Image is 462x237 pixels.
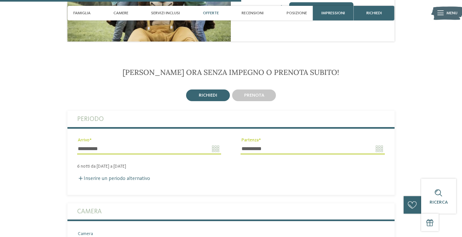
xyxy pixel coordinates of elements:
span: Ricerca [430,200,448,205]
div: 6 notti da [DATE] a [DATE] [67,164,395,169]
label: Camera [77,203,385,219]
span: richiedi [366,11,382,16]
span: Offerte [203,11,219,16]
span: Recensioni [242,11,264,16]
span: richiedi [199,93,217,98]
label: Periodo [77,111,385,127]
span: Posizione [287,11,307,16]
span: Famiglia [73,11,90,16]
span: Servizi inclusi [151,11,180,16]
span: Impressioni [321,11,345,16]
label: Inserire un periodo alternativo [77,176,150,181]
span: Camere [113,11,128,16]
a: [PERSON_NAME] ora [289,2,353,14]
span: prenota [244,93,264,98]
span: [PERSON_NAME] ora senza impegno o prenota subito! [123,67,339,77]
